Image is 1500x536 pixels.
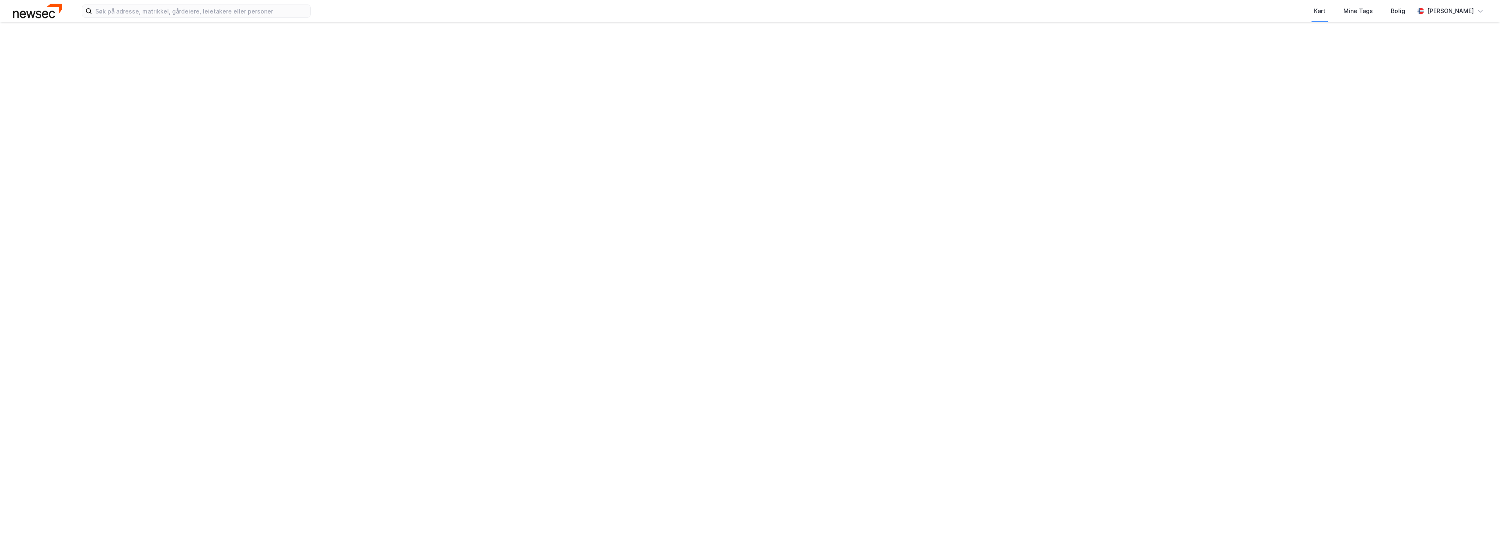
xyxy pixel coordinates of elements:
input: Søk på adresse, matrikkel, gårdeiere, leietakere eller personer [92,5,310,17]
div: [PERSON_NAME] [1427,6,1474,16]
div: Kart [1314,6,1325,16]
div: Mine Tags [1343,6,1373,16]
img: newsec-logo.f6e21ccffca1b3a03d2d.png [13,4,62,18]
div: Bolig [1391,6,1405,16]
